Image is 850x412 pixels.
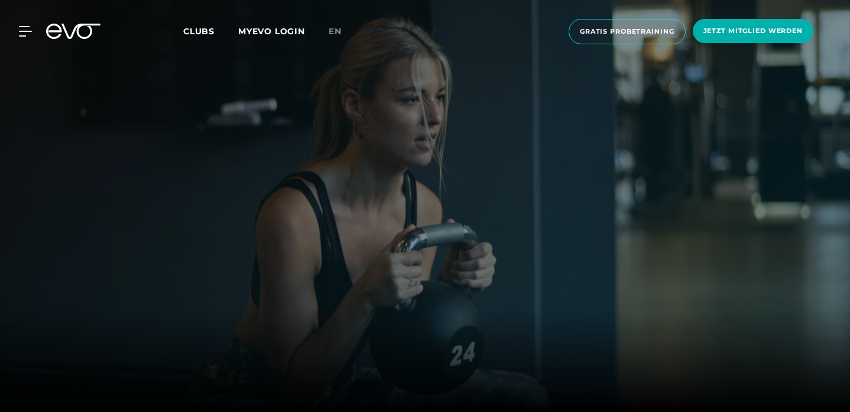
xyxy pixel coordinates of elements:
[565,19,689,44] a: Gratis Probetraining
[238,26,305,37] a: MYEVO LOGIN
[580,27,674,37] span: Gratis Probetraining
[689,19,817,44] a: Jetzt Mitglied werden
[183,25,238,37] a: Clubs
[329,25,356,38] a: en
[703,26,803,36] span: Jetzt Mitglied werden
[183,26,215,37] span: Clubs
[329,26,342,37] span: en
